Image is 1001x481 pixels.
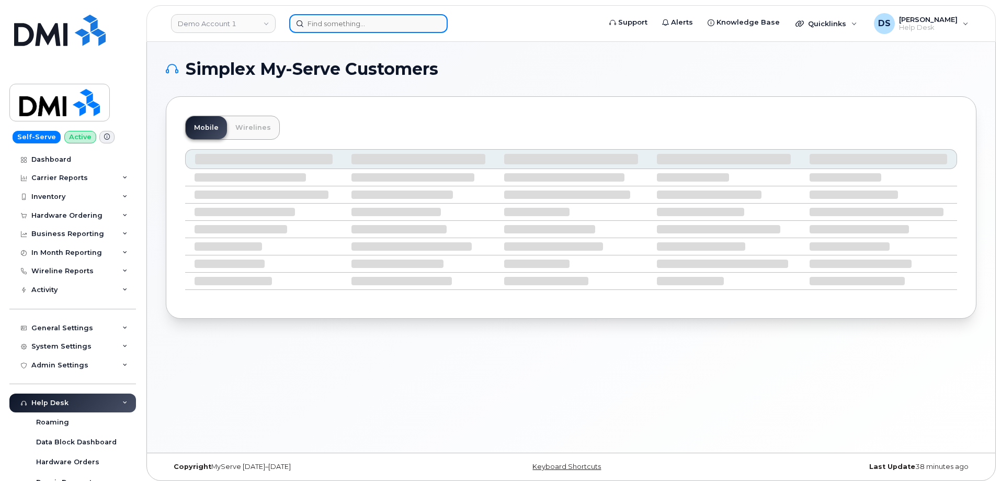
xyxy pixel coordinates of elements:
div: 38 minutes ago [706,463,976,471]
strong: Copyright [174,463,211,471]
span: Simplex My-Serve Customers [186,61,438,77]
div: MyServe [DATE]–[DATE] [166,463,436,471]
strong: Last Update [869,463,915,471]
a: Mobile [186,116,227,139]
a: Keyboard Shortcuts [532,463,601,471]
a: Wirelines [227,116,279,139]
